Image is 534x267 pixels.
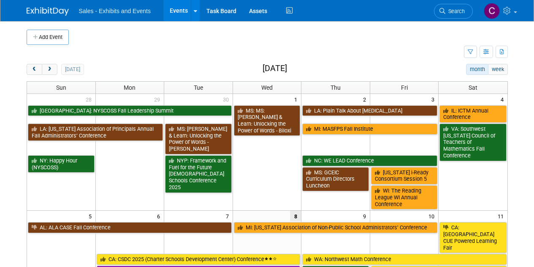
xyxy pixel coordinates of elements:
[484,3,500,19] img: Christine Lurz
[225,211,233,221] span: 7
[28,124,163,141] a: LA: [US_STATE] Association of Principals Annual Fall Administrators’ Conference
[401,84,408,91] span: Fri
[445,8,465,14] span: Search
[466,64,488,75] button: month
[234,105,301,136] a: MS: MS: [PERSON_NAME] & Learn: Unlocking the Power of Words - Biloxi
[261,84,273,91] span: Wed
[28,105,232,116] a: [GEOGRAPHIC_DATA]: NYSCOSS Fall Leadership Summit
[362,94,370,105] span: 2
[97,254,301,265] a: CA: CSDC 2025 (Charter Schools Development Center) Conference
[431,94,438,105] span: 3
[439,124,506,161] a: VA: Southwest [US_STATE] Council of Teachers of Mathematics Fall Conference
[156,211,164,221] span: 6
[56,84,66,91] span: Sun
[497,211,507,221] span: 11
[28,222,232,233] a: AL: ALA CASE Fall Conference
[439,222,506,253] a: CA: [GEOGRAPHIC_DATA] CUE Powered Learning Fair
[79,8,151,14] span: Sales - Exhibits and Events
[263,64,287,73] h2: [DATE]
[85,94,95,105] span: 28
[27,64,42,75] button: prev
[302,254,506,265] a: WA: Northwest Math Conference
[434,4,473,19] a: Search
[27,30,69,45] button: Add Event
[88,211,95,221] span: 5
[362,211,370,221] span: 9
[439,105,506,123] a: IL: ICTM Annual Conference
[331,84,341,91] span: Thu
[194,84,203,91] span: Tue
[222,94,233,105] span: 30
[42,64,57,75] button: next
[428,211,438,221] span: 10
[234,222,438,233] a: MI: [US_STATE] Association of Non-Public School Administrators’ Conference
[488,64,507,75] button: week
[371,167,438,184] a: [US_STATE] i-Ready Consortium Session 5
[165,124,232,154] a: MS: [PERSON_NAME] & Learn: Unlocking the Power of Words - [PERSON_NAME]
[28,155,95,173] a: NY: Happy Hour (NYSCOSS)
[302,105,437,116] a: LA: Plain Talk About [MEDICAL_DATA]
[165,155,232,193] a: NYP: Framework and Fuel for the Future [DEMOGRAPHIC_DATA] Schools Conference 2025
[124,84,136,91] span: Mon
[61,64,84,75] button: [DATE]
[153,94,164,105] span: 29
[302,124,437,135] a: MI: MASFPS Fall Institute
[302,155,437,166] a: NC: WE LEAD Conference
[290,211,301,221] span: 8
[500,94,507,105] span: 4
[27,7,69,16] img: ExhibitDay
[371,185,438,209] a: WI: The Reading League WI Annual Conference
[293,94,301,105] span: 1
[469,84,477,91] span: Sat
[302,167,369,191] a: MS: GCEIC Curriculum Directors Luncheon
